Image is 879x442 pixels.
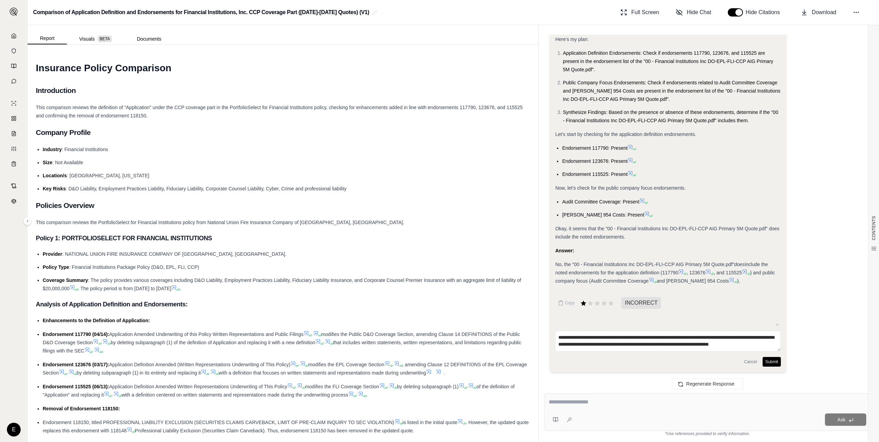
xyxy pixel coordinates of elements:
span: Endorsement 115525: Present [562,171,628,177]
span: . [366,392,368,398]
span: and [PERSON_NAME] 954 Costs [657,278,729,284]
span: Ask [837,417,845,422]
span: by deleting subparagraph (1) in its entirety and replacing it [77,370,201,376]
span: is listed in the initial quote [403,420,458,425]
h2: Policies Overview [36,198,530,213]
span: Key Risks [43,186,66,191]
span: Application Definition Amended (Written Representations Underwriting of This Policy) [109,362,290,367]
span: Full Screen [631,8,659,17]
span: Industry [43,147,62,152]
span: [PERSON_NAME] 954 Costs: Present [562,212,644,218]
span: Endorsement 123676: Present [562,158,628,164]
button: Ask [825,413,866,426]
h2: Comparison of Application Definition and Endorsements for Financial Institutions, Inc. CCP Covera... [33,6,369,19]
span: . [179,286,181,291]
span: Application Amended Underwriting of this Policy Written Representations and Public Filings [109,331,303,337]
strong: Answer: [555,248,574,253]
button: Expand sidebar [7,5,21,19]
h3: Analysis of Application Definition and Endorsements: [36,298,530,311]
span: . However, the updated quote replaces this endorsement with 118148 [43,420,529,433]
span: Policy Type [43,264,69,270]
span: Let's start by checking for the application definition endorsements. [555,131,696,137]
button: Cancel [741,357,759,367]
span: BETA [97,35,112,42]
a: Legal Search Engine [4,194,23,208]
a: Home [4,29,23,43]
span: : Financial Institutions [62,147,108,152]
span: Regenerate Response [686,381,734,387]
span: Audit Committee Coverage: Present [562,199,639,204]
span: Provider [43,251,62,257]
button: Regenerate Response [672,378,743,389]
div: E [7,423,21,436]
h1: Insurance Policy Comparison [36,59,530,78]
span: Here's my plan: [555,36,589,42]
span: , and 115525 [714,270,742,275]
button: Expand sidebar [23,217,32,225]
span: No, the "00 - Financial Institutions Inc DO-EPL-FLI-CCP AIG Primary 5M Quote.pdf" [555,262,734,267]
span: CONTENTS [871,216,877,240]
span: Application Definition Amended Written Representations Underwriting of This Policy [109,384,287,389]
a: Chat [4,74,23,88]
span: Copy [565,300,575,306]
button: Visuals [67,33,124,44]
a: Documents Vault [4,44,23,58]
span: ) and public company focus (Audit Committee Coverage [555,270,775,284]
a: Prompt Library [4,59,23,73]
button: Download [798,6,839,19]
span: Endorsement 118150, titled PROFESSIONAL LIABILITY EXCLUSION (SECURITIES CLAIMS CARVEBACK, LIMIT O... [43,420,394,425]
span: Application Definition Endorsements: Check if endorsements 117790, 123676, and 115525 are present... [563,50,773,72]
span: Professional Liability Exclusion (Securities Claim Carveback). Thus, endorsement 118150 has been ... [135,428,414,433]
button: Documents [124,33,174,44]
span: with a definition that focuses on written statements and representations made during underwriting [219,370,426,376]
span: by deleting subparagraph (1) [397,384,459,389]
span: that includes written statements, written representations, and limitations regarding public filin... [43,340,521,354]
span: Enhancements to the Definition of Application: [43,318,150,323]
span: , 123676 [686,270,705,275]
span: Endorsement 117790: Present [562,145,628,151]
span: . [102,348,104,354]
div: *Use references provided to verify information. [544,431,871,436]
button: Copy [555,296,577,310]
span: : Financial Institutions Package Policy (D&O, EPL, FLI, CCP) [69,264,199,270]
h2: Company Profile [36,125,530,140]
span: Download [812,8,836,17]
a: Coverage Table [4,157,23,171]
span: include the noted endorsements for the application definition (117790 [555,262,768,275]
span: . The policy period is from [DATE] to [DATE] [78,286,172,291]
a: Contract Analysis [4,179,23,193]
button: Hide Chat [673,6,714,19]
span: by deleting subparagraph (1) of the definition of Application and replacing it with a new definition [111,340,315,345]
span: Now, let's check for the public company focus endorsements. [555,185,686,191]
span: Public Company Focus Endorsements: Check if endorsements related to Audit Committee Coverage and ... [563,80,780,102]
span: Removal of Endorsement 118150: [43,406,120,411]
a: Custom Report [4,142,23,156]
h3: Policy 1: PORTFOLIOSELECT FOR FINANCIAL INSTITUTIONS [36,232,530,244]
span: Size [43,160,52,165]
button: Report [28,33,67,44]
span: : D&O Liability, Employment Practices Liability, Fiduciary Liability, Corporate Counsel Liability... [66,186,347,191]
button: Submit [763,357,781,367]
span: Okay, it seems that the "00 - Financial Institutions Inc DO-EPL-FLI-CCP AIG Primary 5M Quote.pdf"... [555,226,779,240]
span: Synthesize Findings: Based on the presence or absence of these endorsements, determine if the "00... [563,109,778,123]
span: modifies the FLI Coverage Section [305,384,379,389]
span: Coverage Summary [43,277,88,283]
span: with a definition centered on written statements and representations made during the underwriting... [122,392,348,398]
span: : The policy provides various coverages including D&O Liability, Employment Practices Liability, ... [43,277,521,291]
span: This comparison reviews the definition of "Application" under the CCP coverage part in the Portfo... [36,105,523,118]
button: Full Screen [618,6,662,19]
span: Endorsement 123676 (03/17): [43,362,109,367]
span: Endorsement 115525 (06/13): [43,384,109,389]
span: Endorsement 117790 (04/14): [43,331,109,337]
span: modifies the EPL Coverage Section [308,362,384,367]
span: INCORRECT [621,297,661,309]
span: , amending Clause 12 DEFINITIONS of the EPL Coverage Section [43,362,527,376]
img: Expand sidebar [10,8,18,16]
span: Hide Citations [746,8,784,17]
span: This comparison reviews the PortfolioSelect for Financial Institutions policy from National Union... [36,220,404,225]
a: Single Policy [4,96,23,110]
span: : [GEOGRAPHIC_DATA], [US_STATE] [67,173,149,178]
span: modifies the Public D&O Coverage Section, amending Clause 14 DEFINITIONS of the Public D&O Covera... [43,331,520,345]
em: does [734,262,745,267]
span: Location/s [43,173,67,178]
